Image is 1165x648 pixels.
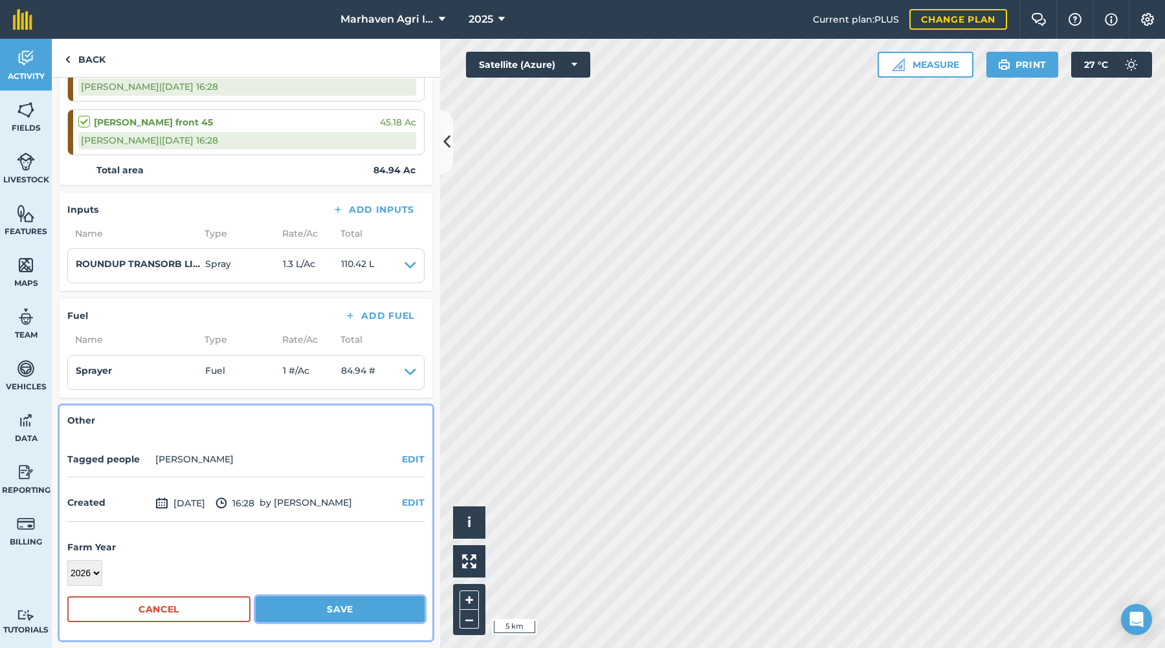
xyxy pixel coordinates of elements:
img: svg+xml;base64,PD94bWwgdmVyc2lvbj0iMS4wIiBlbmNvZGluZz0idXRmLTgiPz4KPCEtLSBHZW5lcmF0b3I6IEFkb2JlIE... [17,514,35,534]
img: svg+xml;base64,PD94bWwgdmVyc2lvbj0iMS4wIiBlbmNvZGluZz0idXRmLTgiPz4KPCEtLSBHZW5lcmF0b3I6IEFkb2JlIE... [17,462,35,482]
h4: ROUNDUP TRANSORB LIQUID HERBICIDE [76,257,205,271]
strong: [PERSON_NAME] front 45 [94,115,213,129]
span: Total [333,226,362,241]
span: Marhaven Agri Inc [340,12,434,27]
span: 45.18 Ac [380,115,416,129]
img: Four arrows, one pointing top left, one top right, one bottom right and the last bottom left [462,554,476,568]
button: Cancel [67,596,250,622]
span: 1 # / Ac [283,363,341,382]
span: Type [197,226,274,241]
div: [PERSON_NAME] | [DATE] 16:28 [78,78,416,95]
img: A cog icon [1140,13,1155,26]
img: svg+xml;base64,PHN2ZyB4bWxucz0iaHR0cDovL3d3dy53My5vcmcvMjAwMC9zdmciIHdpZHRoPSI1NiIgaGVpZ2h0PSI2MC... [17,255,35,275]
span: Fuel [205,363,283,382]
div: [PERSON_NAME] | [DATE] 16:28 [78,132,416,149]
img: svg+xml;base64,PD94bWwgdmVyc2lvbj0iMS4wIiBlbmNvZGluZz0idXRmLTgiPz4KPCEtLSBHZW5lcmF0b3I6IEFkb2JlIE... [17,359,35,378]
img: svg+xml;base64,PD94bWwgdmVyc2lvbj0iMS4wIiBlbmNvZGluZz0idXRmLTgiPz4KPCEtLSBHZW5lcmF0b3I6IEFkb2JlIE... [17,411,35,430]
summary: SprayerFuel1 #/Ac84.94 # [76,363,416,382]
button: EDIT [402,452,425,466]
h4: Inputs [67,202,98,217]
span: Name [67,226,197,241]
img: Ruler icon [892,58,905,71]
img: A question mark icon [1067,13,1083,26]
span: 110.42 L [341,257,374,275]
img: svg+xml;base64,PD94bWwgdmVyc2lvbj0iMS4wIiBlbmNvZGluZz0idXRmLTgiPz4KPCEtLSBHZW5lcmF0b3I6IEFkb2JlIE... [17,609,35,621]
h4: Created [67,495,150,510]
span: [DATE] [155,495,205,511]
button: Satellite (Azure) [466,52,590,78]
h4: Fuel [67,308,88,323]
img: svg+xml;base64,PD94bWwgdmVyc2lvbj0iMS4wIiBlbmNvZGluZz0idXRmLTgiPz4KPCEtLSBHZW5lcmF0b3I6IEFkb2JlIE... [17,307,35,327]
h4: Other [67,413,425,427]
li: [PERSON_NAME] [155,452,234,466]
h4: Tagged people [67,452,150,466]
span: Total [333,332,362,347]
div: Open Intercom Messenger [1121,604,1152,635]
a: Back [52,39,118,77]
button: Add Fuel [334,307,425,325]
img: svg+xml;base64,PD94bWwgdmVyc2lvbj0iMS4wIiBlbmNvZGluZz0idXRmLTgiPz4KPCEtLSBHZW5lcmF0b3I6IEFkb2JlIE... [17,152,35,171]
a: Change plan [909,9,1007,30]
img: svg+xml;base64,PD94bWwgdmVyc2lvbj0iMS4wIiBlbmNvZGluZz0idXRmLTgiPz4KPCEtLSBHZW5lcmF0b3I6IEFkb2JlIE... [155,495,168,511]
img: svg+xml;base64,PHN2ZyB4bWxucz0iaHR0cDovL3d3dy53My5vcmcvMjAwMC9zdmciIHdpZHRoPSI1NiIgaGVpZ2h0PSI2MC... [17,204,35,223]
img: svg+xml;base64,PD94bWwgdmVyc2lvbj0iMS4wIiBlbmNvZGluZz0idXRmLTgiPz4KPCEtLSBHZW5lcmF0b3I6IEFkb2JlIE... [17,49,35,68]
button: Measure [878,52,973,78]
span: Rate/ Ac [274,332,333,347]
button: EDIT [402,495,425,510]
button: – [460,610,479,629]
img: svg+xml;base64,PHN2ZyB4bWxucz0iaHR0cDovL3d3dy53My5vcmcvMjAwMC9zdmciIHdpZHRoPSIxOSIgaGVpZ2h0PSIyNC... [998,57,1010,72]
button: 27 °C [1071,52,1152,78]
span: Name [67,332,197,347]
div: by [PERSON_NAME] [67,485,425,522]
span: Type [197,332,274,347]
button: Print [986,52,1059,78]
span: 16:28 [216,495,254,511]
img: svg+xml;base64,PHN2ZyB4bWxucz0iaHR0cDovL3d3dy53My5vcmcvMjAwMC9zdmciIHdpZHRoPSI1NiIgaGVpZ2h0PSI2MC... [17,100,35,120]
button: Save [256,596,425,622]
span: i [467,514,471,530]
img: svg+xml;base64,PHN2ZyB4bWxucz0iaHR0cDovL3d3dy53My5vcmcvMjAwMC9zdmciIHdpZHRoPSI5IiBoZWlnaHQ9IjI0Ii... [65,52,71,67]
button: + [460,590,479,610]
img: svg+xml;base64,PD94bWwgdmVyc2lvbj0iMS4wIiBlbmNvZGluZz0idXRmLTgiPz4KPCEtLSBHZW5lcmF0b3I6IEFkb2JlIE... [216,495,227,511]
h4: Sprayer [76,363,205,378]
img: Two speech bubbles overlapping with the left bubble in the forefront [1031,13,1047,26]
span: 2025 [469,12,493,27]
button: Add Inputs [322,200,425,219]
span: Rate/ Ac [274,226,333,241]
span: 84.94 # [341,363,375,382]
strong: Total area [96,163,144,177]
span: Spray [205,257,283,275]
summary: ROUNDUP TRANSORB LIQUID HERBICIDESpray1.3 L/Ac110.42 L [76,257,416,275]
h4: Farm Year [67,540,425,554]
img: svg+xml;base64,PD94bWwgdmVyc2lvbj0iMS4wIiBlbmNvZGluZz0idXRmLTgiPz4KPCEtLSBHZW5lcmF0b3I6IEFkb2JlIE... [1118,52,1144,78]
strong: 84.94 Ac [373,163,416,177]
span: 1.3 L / Ac [283,257,341,275]
span: Current plan : PLUS [813,12,899,27]
img: svg+xml;base64,PHN2ZyB4bWxucz0iaHR0cDovL3d3dy53My5vcmcvMjAwMC9zdmciIHdpZHRoPSIxNyIgaGVpZ2h0PSIxNy... [1105,12,1118,27]
button: i [453,506,485,539]
span: 27 ° C [1084,52,1108,78]
img: fieldmargin Logo [13,9,32,30]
